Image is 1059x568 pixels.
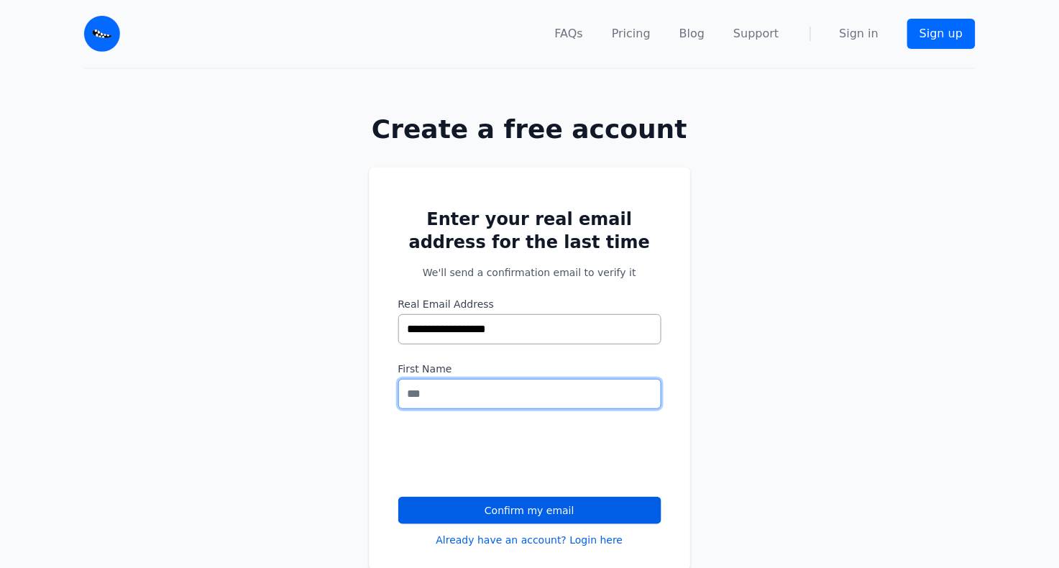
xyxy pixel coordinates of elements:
[398,265,661,280] p: We'll send a confirmation email to verify it
[84,16,120,52] img: Email Monster
[907,19,975,49] a: Sign up
[398,297,661,311] label: Real Email Address
[398,426,617,482] iframe: reCAPTCHA
[612,25,651,42] a: Pricing
[398,497,661,524] button: Confirm my email
[555,25,583,42] a: FAQs
[679,25,705,42] a: Blog
[436,533,623,547] a: Already have an account? Login here
[840,25,879,42] a: Sign in
[323,115,737,144] h1: Create a free account
[398,208,661,254] h2: Enter your real email address for the last time
[398,362,661,376] label: First Name
[733,25,779,42] a: Support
